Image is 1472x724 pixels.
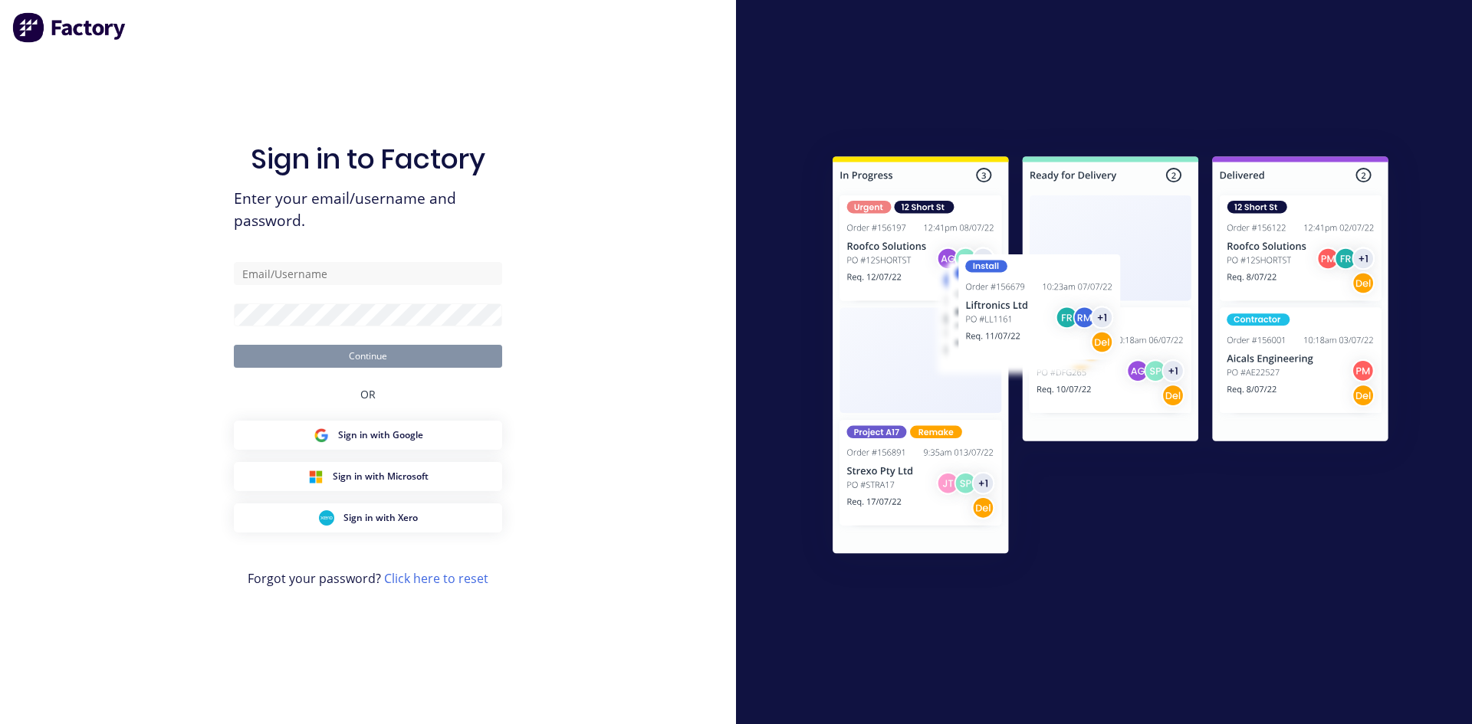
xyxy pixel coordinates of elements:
span: Sign in with Microsoft [333,470,429,483]
span: Enter your email/username and password. [234,188,502,232]
h1: Sign in to Factory [251,143,485,175]
img: Sign in [799,126,1422,590]
img: Google Sign in [314,428,329,443]
button: Xero Sign inSign in with Xero [234,503,502,532]
button: Continue [234,345,502,368]
span: Sign in with Xero [343,511,418,525]
a: Click here to reset [384,570,488,587]
img: Xero Sign in [319,510,334,526]
span: Forgot your password? [248,569,488,588]
img: Microsoft Sign in [308,469,324,484]
img: Factory [12,12,127,43]
button: Google Sign inSign in with Google [234,421,502,450]
div: OR [360,368,376,421]
input: Email/Username [234,262,502,285]
span: Sign in with Google [338,428,423,442]
button: Microsoft Sign inSign in with Microsoft [234,462,502,491]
